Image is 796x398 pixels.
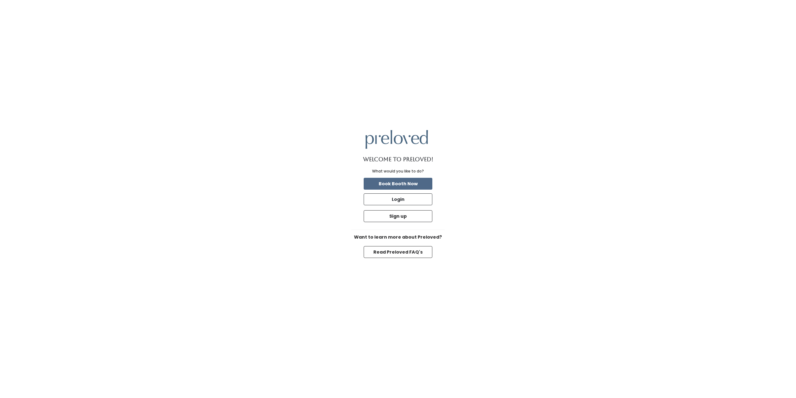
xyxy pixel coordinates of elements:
[362,192,434,206] a: Login
[363,156,433,163] h1: Welcome to Preloved!
[372,168,424,174] div: What would you like to do?
[364,193,432,205] button: Login
[351,235,445,240] h6: Want to learn more about Preloved?
[364,178,432,190] button: Book Booth Now
[366,130,428,148] img: preloved logo
[362,209,434,223] a: Sign up
[364,210,432,222] button: Sign up
[364,246,432,258] button: Read Preloved FAQ's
